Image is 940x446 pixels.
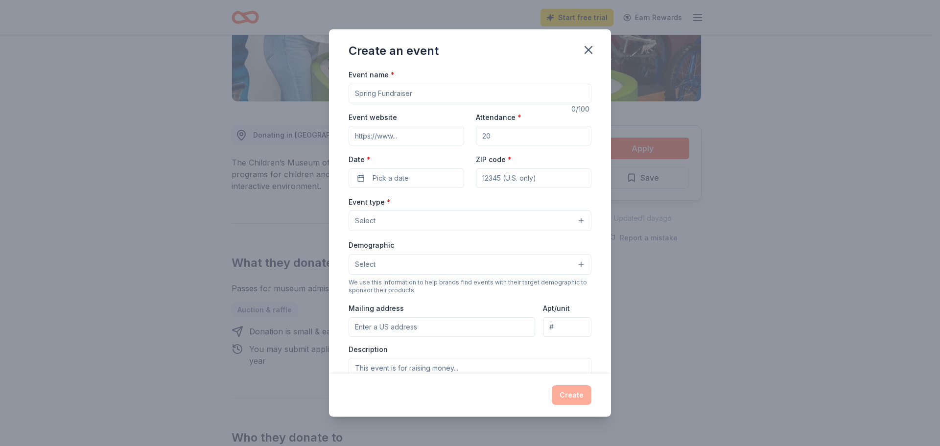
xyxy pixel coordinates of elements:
[476,113,521,122] label: Attendance
[349,168,464,188] button: Pick a date
[349,304,404,313] label: Mailing address
[373,172,409,184] span: Pick a date
[355,258,376,270] span: Select
[349,70,395,80] label: Event name
[349,279,591,294] div: We use this information to help brands find events with their target demographic to sponsor their...
[571,103,591,115] div: 0 /100
[349,254,591,275] button: Select
[349,240,394,250] label: Demographic
[349,113,397,122] label: Event website
[476,155,512,164] label: ZIP code
[349,345,388,354] label: Description
[476,126,591,145] input: 20
[476,168,591,188] input: 12345 (U.S. only)
[349,43,439,59] div: Create an event
[543,317,591,337] input: #
[349,155,464,164] label: Date
[349,211,591,231] button: Select
[355,215,376,227] span: Select
[349,126,464,145] input: https://www...
[349,84,591,103] input: Spring Fundraiser
[543,304,570,313] label: Apt/unit
[349,197,391,207] label: Event type
[349,317,535,337] input: Enter a US address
